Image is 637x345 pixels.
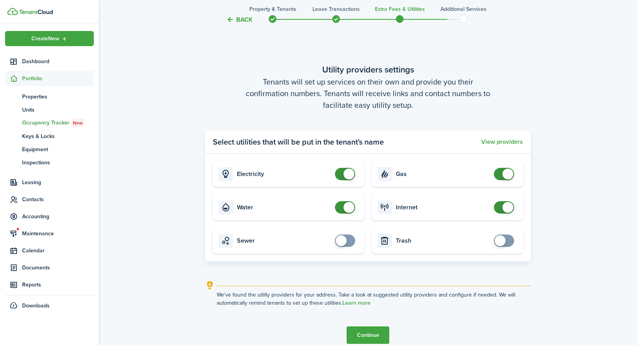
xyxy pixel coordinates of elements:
[205,63,531,76] wizard-step-header-title: Utility providers settings
[312,5,360,13] h3: Lease Transactions
[22,229,94,238] span: Maintenance
[217,291,531,307] explanation-description: We've found the utility providers for your address. Take a look at suggested utility providers an...
[5,90,94,103] a: Properties
[22,302,50,310] span: Downloads
[440,5,487,13] h3: Additional Services
[375,5,425,13] h3: Extra fees & Utilities
[19,10,53,14] img: TenantCloud
[73,119,83,126] span: New
[237,204,331,211] card-title: Water
[5,103,94,116] a: Units
[5,277,94,292] a: Reports
[22,178,94,186] span: Leasing
[22,119,94,127] span: Occupancy Tracker
[342,300,371,306] a: Learn more
[237,171,331,178] card-title: Electricity
[7,8,18,15] img: TenantCloud
[22,106,94,114] span: Units
[5,156,94,169] a: Inspections
[5,129,94,143] a: Keys & Locks
[5,31,94,46] button: Open menu
[5,143,94,156] a: Equipment
[226,16,252,24] button: Back
[481,138,523,145] button: View providers
[249,5,296,13] h3: Property & Tenants
[22,195,94,204] span: Contacts
[213,136,384,148] panel-main-title: Select utilities that will be put in the tenant's name
[205,281,215,290] i: outline
[205,76,531,111] wizard-step-header-description: Tenants will set up services on their own and provide you their confirmation numbers. Tenants wil...
[237,237,331,244] card-title: Sewer
[22,247,94,255] span: Calendar
[22,145,94,154] span: Equipment
[396,204,490,211] card-title: Internet
[22,212,94,221] span: Accounting
[22,132,94,140] span: Keys & Locks
[22,74,94,83] span: Portfolio
[22,93,94,101] span: Properties
[396,237,490,244] card-title: Trash
[22,281,94,289] span: Reports
[5,54,94,69] a: Dashboard
[396,171,490,178] card-title: Gas
[22,264,94,272] span: Documents
[22,57,94,66] span: Dashboard
[31,36,59,41] span: Create New
[347,326,389,344] button: Continue
[22,159,94,167] span: Inspections
[5,116,94,129] a: Occupancy TrackerNew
